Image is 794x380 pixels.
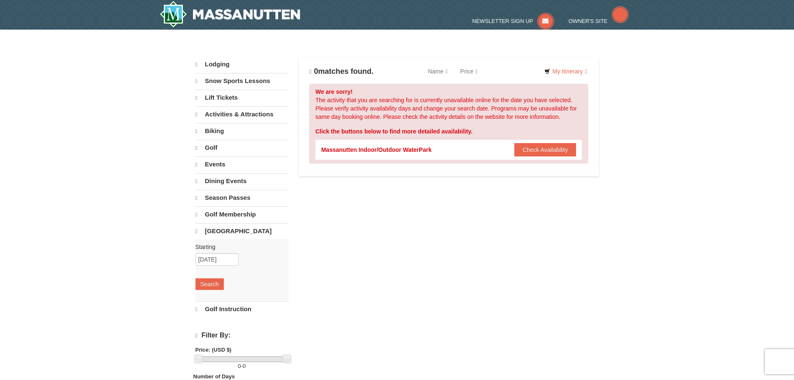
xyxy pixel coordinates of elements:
a: Golf Membership [195,206,288,222]
span: 0 [314,67,318,75]
a: Owner's Site [569,18,629,24]
strong: Price: (USD $) [195,347,232,353]
a: Lift Tickets [195,90,288,106]
span: 0 [243,363,245,369]
div: Massanutten Indoor/Outdoor WaterPark [321,146,432,154]
h4: matches found. [309,67,374,76]
button: Check Availability [514,143,576,156]
a: Season Passes [195,190,288,206]
div: Click the buttons below to find more detailed availability. [316,127,582,136]
div: The activity that you are searching for is currently unavailable online for the date you have sel... [309,84,589,164]
label: - [195,362,288,370]
h4: Filter By: [195,332,288,340]
button: Search [195,278,224,290]
span: 0 [238,363,241,369]
a: Newsletter Sign Up [472,18,554,24]
span: Owner's Site [569,18,608,24]
a: Lodging [195,57,288,72]
span: Newsletter Sign Up [472,18,533,24]
a: Golf Instruction [195,301,288,317]
a: Golf [195,140,288,156]
a: Price [454,63,484,80]
a: Activities & Attractions [195,106,288,122]
a: Events [195,156,288,172]
a: Name [422,63,454,80]
a: Dining Events [195,173,288,189]
a: Biking [195,123,288,139]
img: Massanutten Resort Logo [160,1,301,28]
a: Massanutten Resort [160,1,301,28]
a: My Itinerary [539,65,592,78]
a: Snow Sports Lessons [195,73,288,89]
label: Starting [195,243,282,251]
a: [GEOGRAPHIC_DATA] [195,223,288,239]
strong: We are sorry! [316,88,353,95]
strong: Number of Days [193,373,235,380]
